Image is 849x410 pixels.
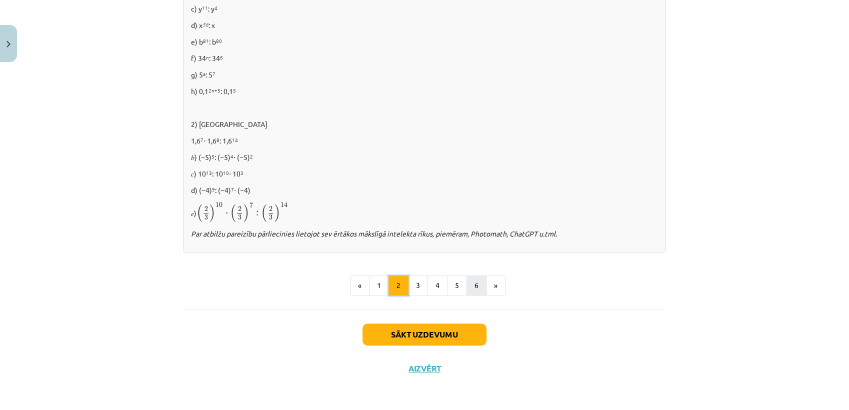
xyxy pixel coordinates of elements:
[269,206,272,211] span: 2
[191,119,658,129] p: 2) [GEOGRAPHIC_DATA]
[200,136,203,143] sup: 7
[206,169,212,176] sup: 13
[191,86,658,96] p: h) 0,1 : 0,1
[225,212,228,215] span: ⋅
[216,136,219,143] sup: 8
[211,152,214,160] sup: 5
[388,275,408,295] button: 2
[203,70,205,77] sup: a
[230,152,233,160] sup: 4
[204,215,208,220] span: 3
[369,275,389,295] button: 1
[238,206,241,211] span: 2
[250,152,253,160] sup: 2
[191,152,658,162] p: 𝑏) (−5) : (−5) ⋅ (−5)
[280,202,287,207] span: 14
[191,20,658,30] p: d) x : x
[427,275,447,295] button: 4
[249,202,253,207] span: 7
[202,20,208,28] em: 56
[191,201,658,222] p: 𝑒)
[230,204,236,222] span: (
[447,275,467,295] button: 5
[231,185,234,193] sup: 7
[220,53,223,61] sup: 6
[209,204,215,222] span: )
[408,275,428,295] button: 3
[191,229,557,238] i: Par atbilžu pareizību pārliecinies lietojot sev ērtākos mākslīgā intelekta rīkus, piemēram, Photo...
[256,211,258,216] span: :
[6,41,10,47] img: icon-close-lesson-0947bae3869378f0d4975bcd49f059093ad1ed9edebbc8119c70593378902aed.svg
[203,37,209,44] sup: 81
[223,169,229,176] sup: 10
[261,204,267,222] span: (
[206,53,209,61] sup: n
[405,363,443,373] button: Aizvērt
[350,275,369,295] button: «
[486,275,505,295] button: »
[232,136,238,143] sup: 14
[191,135,658,146] p: 1,6 ⋅ 1,6 : 1,6
[240,169,243,176] sup: 3
[191,53,658,63] p: f) 34 : 34
[233,86,236,94] sup: 5
[274,204,280,222] span: )
[212,70,215,77] sup: 7
[202,4,208,11] sup: 11
[196,204,202,222] span: (
[204,206,208,211] span: 2
[238,215,241,220] span: 3
[183,275,666,295] nav: Page navigation example
[191,36,658,47] p: e) b : b
[191,3,658,14] p: c) y : y
[215,202,222,207] span: 10
[269,215,272,220] span: 3
[212,185,215,193] sup: 9
[191,185,658,195] p: d) (−4) : (−4) ⋅ (−4)
[191,168,658,179] p: 𝑐) 10 : 10 ⋅ 10
[191,69,658,80] p: g) 5 : 5
[243,204,249,222] span: )
[362,323,486,345] button: Sākt uzdevumu
[214,4,217,11] sup: 4
[216,37,222,44] sup: 80
[466,275,486,295] button: 6
[208,86,220,94] sup: 2n+5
